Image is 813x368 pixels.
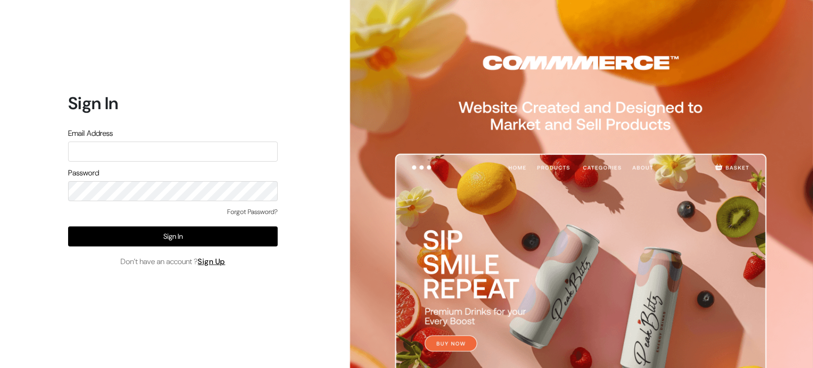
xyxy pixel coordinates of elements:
[227,207,278,217] a: Forgot Password?
[198,256,225,266] a: Sign Up
[68,128,113,139] label: Email Address
[68,226,278,246] button: Sign In
[68,93,278,113] h1: Sign In
[68,167,99,179] label: Password
[120,256,225,267] span: Don’t have an account ?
